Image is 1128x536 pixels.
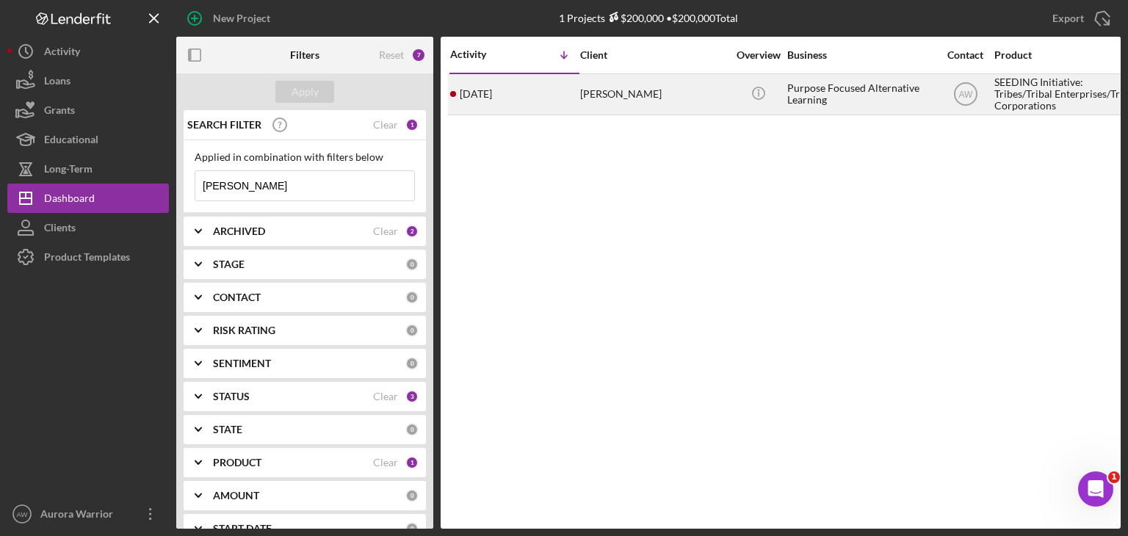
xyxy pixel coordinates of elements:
[213,291,261,303] b: CONTACT
[44,242,130,275] div: Product Templates
[580,49,727,61] div: Client
[213,424,242,435] b: STATE
[7,499,169,529] button: AWAurora Warrior
[7,37,169,66] button: Activity
[44,184,95,217] div: Dashboard
[213,358,271,369] b: SENTIMENT
[405,456,419,469] div: 1
[44,125,98,158] div: Educational
[405,225,419,238] div: 2
[44,37,80,70] div: Activity
[7,242,169,272] button: Product Templates
[411,48,426,62] div: 7
[405,522,419,535] div: 0
[7,213,169,242] button: Clients
[44,213,76,246] div: Clients
[405,489,419,502] div: 0
[213,391,250,402] b: STATUS
[373,225,398,237] div: Clear
[731,49,786,61] div: Overview
[213,490,259,501] b: AMOUNT
[958,90,973,100] text: AW
[580,75,727,114] div: [PERSON_NAME]
[373,391,398,402] div: Clear
[275,81,334,103] button: Apply
[213,325,275,336] b: RISK RATING
[1078,471,1113,507] iframe: Intercom live chat
[938,49,993,61] div: Contact
[7,154,169,184] button: Long-Term
[44,66,70,99] div: Loans
[195,151,415,163] div: Applied in combination with filters below
[1052,4,1084,33] div: Export
[405,258,419,271] div: 0
[213,225,265,237] b: ARCHIVED
[373,457,398,468] div: Clear
[7,66,169,95] button: Loans
[379,49,404,61] div: Reset
[405,390,419,403] div: 3
[176,4,285,33] button: New Project
[1108,471,1120,483] span: 1
[405,324,419,337] div: 0
[213,523,272,535] b: START DATE
[44,154,93,187] div: Long-Term
[450,48,515,60] div: Activity
[405,291,419,304] div: 0
[44,95,75,128] div: Grants
[405,118,419,131] div: 1
[213,457,261,468] b: PRODUCT
[213,258,245,270] b: STAGE
[7,184,169,213] button: Dashboard
[1038,4,1121,33] button: Export
[405,357,419,370] div: 0
[290,49,319,61] b: Filters
[460,88,492,100] time: 2025-10-13 00:03
[213,4,270,33] div: New Project
[7,95,169,125] button: Grants
[787,75,934,114] div: Purpose Focused Alternative Learning
[405,423,419,436] div: 0
[605,12,664,24] div: $200,000
[16,510,28,518] text: AW
[292,81,319,103] div: Apply
[787,49,934,61] div: Business
[373,119,398,131] div: Clear
[7,125,169,154] button: Educational
[187,119,261,131] b: SEARCH FILTER
[37,499,132,532] div: Aurora Warrior
[559,12,738,24] div: 1 Projects • $200,000 Total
